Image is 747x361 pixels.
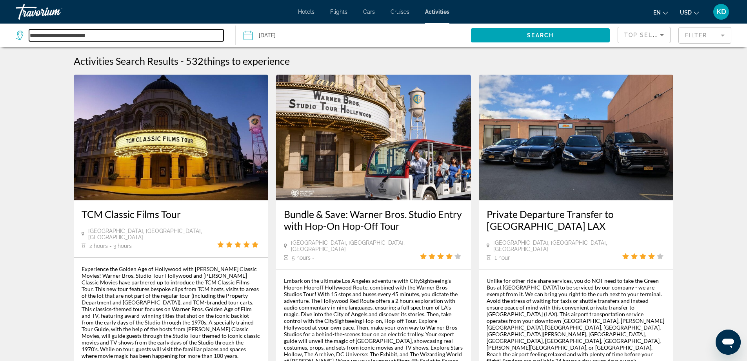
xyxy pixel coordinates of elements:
[74,75,269,200] img: fc.jpg
[527,32,554,38] span: Search
[653,7,668,18] button: Change language
[391,9,409,15] a: Cruises
[711,4,731,20] button: User Menu
[82,266,261,359] div: Experience the Golden Age of Hollywood with [PERSON_NAME] Classic Movies! Warner Bros. Studio Tou...
[292,255,314,261] span: 5 hours -
[487,208,666,232] a: Private Departure Transfer to [GEOGRAPHIC_DATA] LAX
[363,9,375,15] a: Cars
[82,208,261,220] a: TCM Classic Films Tour
[624,30,664,40] mat-select: Sort by
[479,75,674,200] img: ef.jpg
[88,228,217,240] span: [GEOGRAPHIC_DATA], [GEOGRAPHIC_DATA], [GEOGRAPHIC_DATA]
[425,9,449,15] a: Activities
[74,55,178,67] h1: Activities Search Results
[276,75,471,200] img: c4.jpg
[16,2,94,22] a: Travorium
[244,24,463,47] button: Date: Sep 13, 2025
[716,8,726,16] span: KD
[180,55,184,67] span: -
[653,9,661,16] span: en
[680,9,692,16] span: USD
[330,9,347,15] a: Flights
[89,243,132,249] span: 2 hours - 3 hours
[186,55,290,67] h2: 532
[204,55,290,67] span: things to experience
[284,208,463,232] a: Bundle & Save: Warner Bros. Studio Entry with Hop-On Hop-Off Tour
[494,255,510,261] span: 1 hour
[716,330,741,355] iframe: Button to launch messaging window
[493,240,622,252] span: [GEOGRAPHIC_DATA], [GEOGRAPHIC_DATA], [GEOGRAPHIC_DATA]
[471,28,610,42] button: Search
[298,9,314,15] a: Hotels
[680,7,699,18] button: Change currency
[678,27,731,44] button: Filter
[624,32,669,38] span: Top Sellers
[291,240,420,252] span: [GEOGRAPHIC_DATA], [GEOGRAPHIC_DATA], [GEOGRAPHIC_DATA]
